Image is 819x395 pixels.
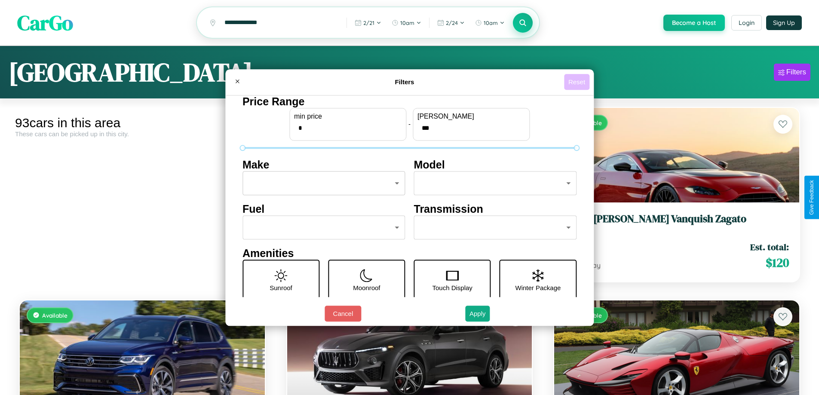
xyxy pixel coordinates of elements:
button: Apply [465,306,490,322]
h4: Fuel [242,203,405,215]
button: Cancel [325,306,361,322]
h3: Aston [PERSON_NAME] Vanquish Zagato [564,213,789,225]
span: 2 / 24 [446,19,458,26]
p: Moonroof [353,282,380,294]
button: 2/24 [433,16,469,30]
span: 10am [484,19,498,26]
p: Touch Display [432,282,472,294]
div: Filters [786,68,806,77]
h4: Amenities [242,247,577,260]
span: Available [42,312,67,319]
button: Reset [564,74,589,90]
button: Filters [774,64,810,81]
a: Aston [PERSON_NAME] Vanquish Zagato2020 [564,213,789,234]
span: 10am [400,19,414,26]
h4: Transmission [414,203,577,215]
button: 10am [387,16,426,30]
div: Give Feedback [809,180,815,215]
h4: Filters [245,78,564,86]
button: 10am [471,16,509,30]
span: $ 120 [766,254,789,271]
label: [PERSON_NAME] [417,113,525,120]
button: Become a Host [663,15,725,31]
div: These cars can be picked up in this city. [15,130,270,138]
span: CarGo [17,9,73,37]
h4: Price Range [242,95,577,108]
button: Sign Up [766,15,802,30]
p: Winter Package [515,282,561,294]
p: Sunroof [270,282,292,294]
button: 2/21 [350,16,386,30]
h4: Make [242,159,405,171]
h1: [GEOGRAPHIC_DATA] [9,55,253,90]
label: min price [294,113,402,120]
div: 93 cars in this area [15,116,270,130]
h4: Model [414,159,577,171]
button: Login [731,15,762,31]
span: 2 / 21 [363,19,374,26]
p: - [408,118,411,130]
span: Est. total: [750,241,789,253]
